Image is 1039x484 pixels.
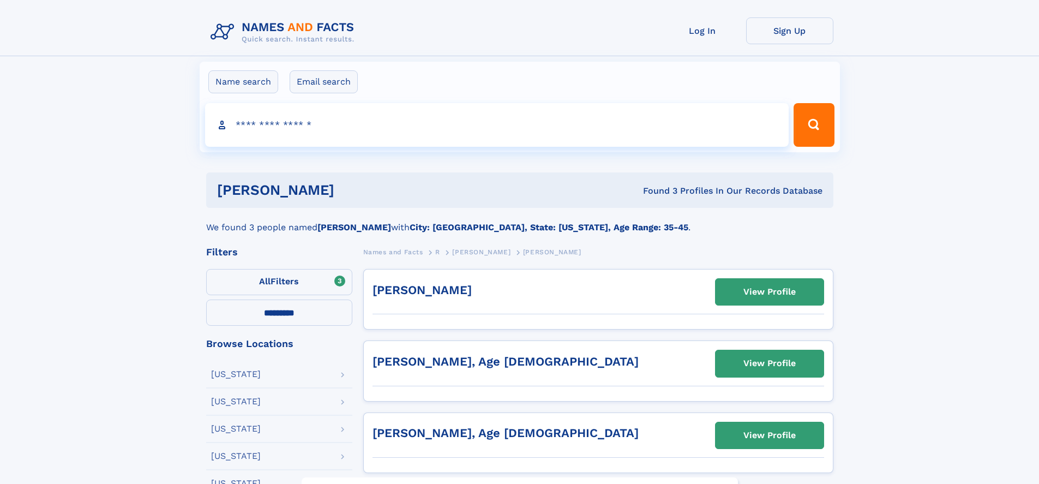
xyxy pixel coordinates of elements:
div: [US_STATE] [211,425,261,433]
div: We found 3 people named with . [206,208,833,234]
a: View Profile [716,279,824,305]
span: All [259,276,271,286]
span: [PERSON_NAME] [523,248,581,256]
div: [US_STATE] [211,452,261,461]
div: [US_STATE] [211,397,261,406]
label: Name search [208,70,278,93]
a: View Profile [716,422,824,449]
a: [PERSON_NAME] [452,245,511,259]
label: Filters [206,269,352,295]
a: Names and Facts [363,245,423,259]
a: [PERSON_NAME], Age [DEMOGRAPHIC_DATA] [373,426,639,440]
div: Found 3 Profiles In Our Records Database [489,185,822,197]
h1: [PERSON_NAME] [217,183,489,197]
a: View Profile [716,350,824,377]
input: search input [205,103,789,147]
button: Search Button [794,103,834,147]
b: [PERSON_NAME] [317,222,391,232]
div: View Profile [743,423,796,448]
div: [US_STATE] [211,370,261,379]
a: Sign Up [746,17,833,44]
b: City: [GEOGRAPHIC_DATA], State: [US_STATE], Age Range: 35-45 [410,222,688,232]
div: Browse Locations [206,339,352,349]
div: Filters [206,247,352,257]
span: R [435,248,440,256]
div: View Profile [743,279,796,304]
a: Log In [659,17,746,44]
a: R [435,245,440,259]
span: [PERSON_NAME] [452,248,511,256]
a: [PERSON_NAME], Age [DEMOGRAPHIC_DATA] [373,355,639,368]
div: View Profile [743,351,796,376]
a: [PERSON_NAME] [373,283,472,297]
label: Email search [290,70,358,93]
img: Logo Names and Facts [206,17,363,47]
